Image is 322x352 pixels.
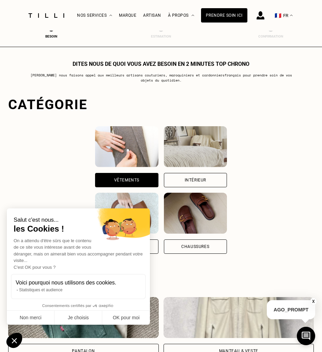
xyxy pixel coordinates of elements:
img: Accessoires [95,193,158,234]
img: Logo du service de couturière Tilli [26,13,67,18]
div: Catégorie [8,97,314,113]
button: X [310,298,317,305]
div: Quelle pièce ? [8,267,314,283]
div: Besoin [37,34,65,38]
img: Intérieur [164,126,227,167]
span: 🇫🇷 [275,12,281,19]
img: Chaussures [164,193,227,234]
img: icône connexion [257,11,264,19]
a: Artisan [143,13,161,18]
p: AGO_PROMPT [267,300,315,319]
img: menu déroulant [290,15,293,16]
div: Confirmation [257,34,285,38]
img: Tilli retouche votre Manteau & Veste [164,297,314,338]
a: Marque [119,13,136,18]
a: Prendre soin ici [201,8,247,23]
button: 🇫🇷 FR [271,0,296,31]
h1: Dites nous de quoi vous avez besoin en 2 minutes top chrono [73,61,249,67]
div: À propos [168,0,194,31]
div: Vêtements [114,178,139,182]
div: Estimation [148,34,175,38]
img: Menu déroulant [109,15,112,16]
div: Intérieur [185,178,206,182]
p: [PERSON_NAME] nous faisons appel aux meilleurs artisans couturiers , maroquiniers et cordonniers ... [26,73,296,83]
div: Chaussures [181,245,209,249]
img: Menu déroulant à propos [191,15,194,16]
div: Nos services [77,0,112,31]
img: Vêtements [95,126,158,167]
